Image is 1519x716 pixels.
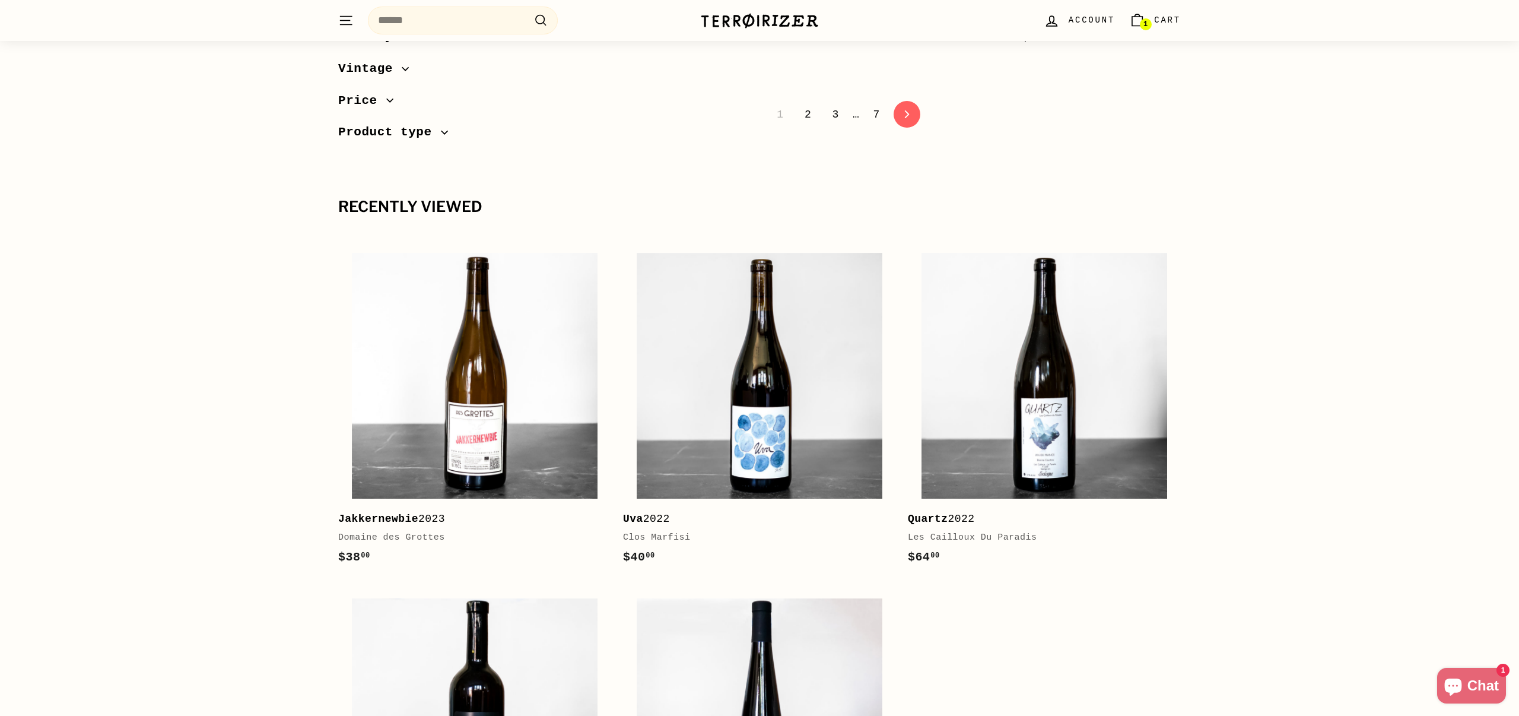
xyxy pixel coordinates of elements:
span: 1 [1143,20,1148,28]
a: 2 [797,104,818,125]
div: Clos Marfisi [623,531,884,545]
div: Domaine des Grottes [338,531,599,545]
button: Vintage [338,56,490,88]
a: Account [1037,3,1122,38]
sup: 00 [930,552,939,560]
span: Account [1069,14,1115,27]
b: Uva [623,513,643,525]
span: Cart [1154,14,1181,27]
a: Cart [1122,3,1188,38]
a: 7 [866,104,886,125]
div: 2023 [338,511,599,528]
a: Uva2022Clos Marfisi [623,239,896,579]
span: … [853,109,859,120]
sup: 00 [646,552,654,560]
a: 3 [825,104,846,125]
div: 2022 [623,511,884,528]
span: $64 [908,550,940,564]
span: 1 [770,104,790,125]
span: $40 [623,550,655,564]
b: Jakkernewbie [338,513,418,525]
a: Quartz2022Les Cailloux Du Paradis [908,239,1181,579]
inbox-online-store-chat: Shopify online store chat [1434,668,1510,707]
div: Les Cailloux Du Paradis [908,531,1169,545]
span: $38 [338,550,370,564]
button: Product type [338,119,490,151]
span: Product type [338,122,441,142]
b: Quartz [908,513,948,525]
a: Jakkernewbie2023Domaine des Grottes [338,239,611,579]
div: Recently viewed [338,199,1181,216]
div: 2022 [908,511,1169,528]
button: Price [338,88,490,120]
span: Price [338,91,386,111]
sup: 00 [361,552,370,560]
span: Vintage [338,59,402,79]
